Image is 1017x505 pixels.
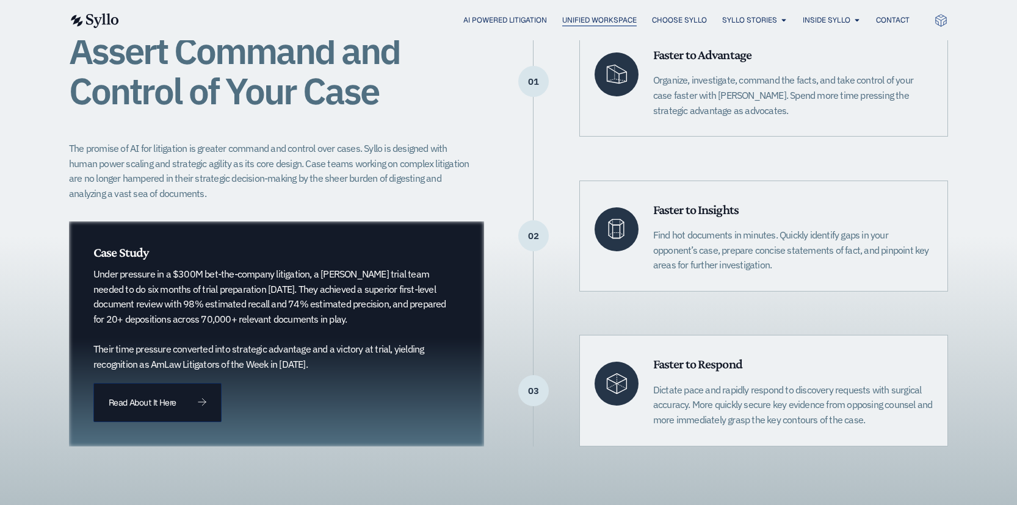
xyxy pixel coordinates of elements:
span: Faster to Advantage [653,47,751,62]
a: Unified Workspace [562,15,637,26]
p: Organize, investigate, command the facts, and take control of your case faster with [PERSON_NAME]... [653,73,933,118]
a: AI Powered Litigation [463,15,547,26]
div: Menu Toggle [143,15,910,26]
a: Inside Syllo [803,15,850,26]
a: Choose Syllo [652,15,707,26]
p: 02 [518,235,549,237]
p: Dictate pace and rapidly respond to discovery requests with surgical accuracy. More quickly secur... [653,382,933,428]
span: Faster to Insights [653,202,739,217]
nav: Menu [143,15,910,26]
p: Find hot documents in minutes. Quickly identify gaps in your opponent’s case, prepare concise sta... [653,227,933,273]
p: 01 [518,81,549,82]
a: Syllo Stories [722,15,777,26]
span: Assert Command and Control of Your Case [69,26,400,115]
span: Read About It Here [109,398,176,407]
img: syllo [69,13,119,28]
a: Contact [876,15,910,26]
p: Under pressure in a $300M bet-the-company litigation, a [PERSON_NAME] trial team needed to do six... [93,267,447,371]
a: Read About It Here [93,383,222,422]
span: Case Study [93,245,148,260]
p: The promise of AI for litigation is greater command and control over cases. Syllo is designed wit... [69,141,477,201]
p: 03 [518,390,549,392]
span: Faster to Respond [653,356,742,371]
